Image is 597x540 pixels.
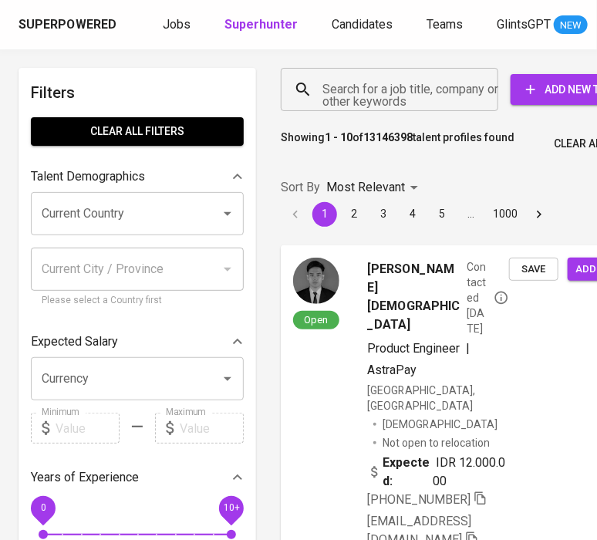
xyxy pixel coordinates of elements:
h6: Filters [31,80,244,105]
nav: pagination navigation [281,202,554,227]
a: Jobs [163,15,194,35]
img: 4616517a1bc6e67e87d429cd940c20f7.jpg [293,258,339,304]
a: Superhunter [224,15,301,35]
span: Save [517,261,551,278]
div: … [459,206,484,221]
span: 10+ [223,503,239,514]
button: Go to page 5 [430,202,454,227]
span: NEW [554,18,588,33]
button: page 1 [312,202,337,227]
a: Teams [427,15,466,35]
button: Open [217,203,238,224]
input: Value [56,413,120,444]
span: [DEMOGRAPHIC_DATA] [383,417,500,432]
p: Showing of talent profiles found [281,130,514,158]
span: Product Engineer [367,341,460,356]
svg: By Batam recruiter [494,290,509,305]
button: Open [217,368,238,390]
p: Most Relevant [326,178,405,197]
div: Superpowered [19,16,116,34]
input: Value [180,413,244,444]
span: GlintsGPT [497,17,551,32]
p: Sort By [281,178,320,197]
span: Jobs [163,17,191,32]
span: Teams [427,17,463,32]
a: Superpowered [19,16,120,34]
span: | [466,339,470,358]
a: GlintsGPT NEW [497,15,588,35]
button: Go to next page [527,202,551,227]
span: [PERSON_NAME][DEMOGRAPHIC_DATA] [367,260,460,334]
span: AstraPay [367,363,417,377]
button: Go to page 4 [400,202,425,227]
span: 0 [40,503,46,514]
span: Open [298,313,335,326]
p: Talent Demographics [31,167,145,186]
button: Save [509,258,558,282]
p: Please select a Country first [42,293,233,309]
b: Superhunter [224,17,298,32]
button: Go to page 2 [342,202,366,227]
div: IDR 12.000.000 [367,454,509,491]
div: Most Relevant [326,174,423,202]
button: Go to page 1000 [488,202,522,227]
p: Expected Salary [31,332,118,351]
b: 13146398 [363,131,413,143]
div: Expected Salary [31,326,244,357]
span: Clear All filters [43,122,231,141]
a: Candidates [332,15,396,35]
div: Years of Experience [31,462,244,493]
b: 1 - 10 [325,131,352,143]
span: [PHONE_NUMBER] [367,492,471,507]
b: Expected: [383,454,433,491]
div: [GEOGRAPHIC_DATA], [GEOGRAPHIC_DATA] [367,383,509,413]
div: Talent Demographics [31,161,244,192]
p: Years of Experience [31,468,139,487]
p: Not open to relocation [383,435,490,451]
button: Go to page 3 [371,202,396,227]
span: Candidates [332,17,393,32]
button: Clear All filters [31,117,244,146]
span: Contacted [DATE] [467,259,509,336]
